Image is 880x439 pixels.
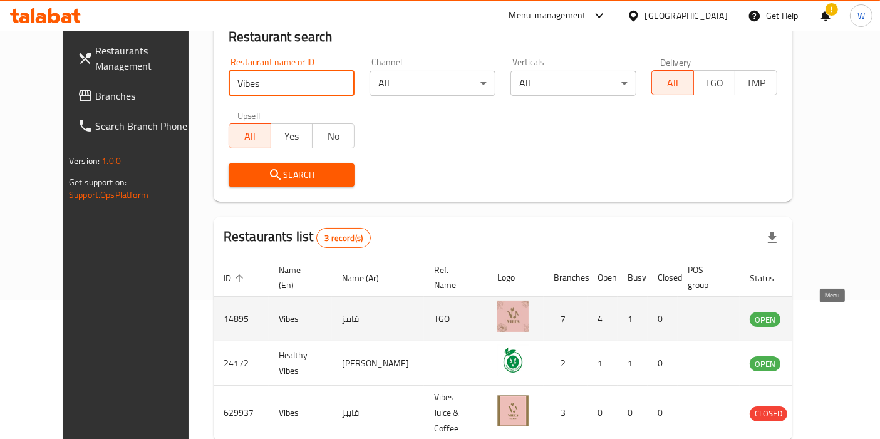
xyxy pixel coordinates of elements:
label: Upsell [237,111,261,120]
span: OPEN [750,312,780,327]
th: Open [588,259,618,297]
td: 0 [648,341,678,386]
button: Search [229,163,355,187]
button: Yes [271,123,313,148]
span: POS group [688,262,725,292]
img: Vibes [497,301,529,332]
div: Menu-management [509,8,586,23]
span: All [657,74,689,92]
th: Logo [487,259,544,297]
h2: Restaurants list [224,227,371,248]
div: Export file [757,223,787,253]
h2: Restaurant search [229,28,777,46]
span: Restaurants Management [95,43,200,73]
span: Yes [276,127,308,145]
button: All [229,123,271,148]
span: No [318,127,349,145]
td: [PERSON_NAME] [332,341,424,386]
span: CLOSED [750,406,787,421]
label: Delivery [660,58,691,66]
td: فايبز [332,297,424,341]
span: Ref. Name [434,262,472,292]
td: 2 [544,341,588,386]
td: 1 [588,341,618,386]
div: Total records count [316,228,371,248]
a: Restaurants Management [68,36,210,81]
div: All [370,71,495,96]
button: All [651,70,694,95]
div: OPEN [750,356,780,371]
span: ID [224,271,247,286]
td: 7 [544,297,588,341]
td: 4 [588,297,618,341]
div: [GEOGRAPHIC_DATA] [645,9,728,23]
td: 1 [618,297,648,341]
button: No [312,123,355,148]
span: TGO [699,74,731,92]
a: Support.OpsPlatform [69,187,148,203]
span: 1.0.0 [101,153,121,169]
span: Name (En) [279,262,317,292]
td: TGO [424,297,487,341]
img: Vibes [497,395,529,426]
span: Status [750,271,790,286]
td: Healthy Vibes [269,341,332,386]
span: W [857,9,865,23]
span: Get support on: [69,174,127,190]
td: Vibes [269,297,332,341]
span: TMP [740,74,772,92]
div: All [510,71,636,96]
span: OPEN [750,357,780,371]
span: Name (Ar) [342,271,395,286]
button: TMP [735,70,777,95]
div: CLOSED [750,406,787,421]
button: TGO [693,70,736,95]
td: 14895 [214,297,269,341]
a: Branches [68,81,210,111]
span: Version: [69,153,100,169]
span: Branches [95,88,200,103]
span: Search Branch Phone [95,118,200,133]
th: Closed [648,259,678,297]
a: Search Branch Phone [68,111,210,141]
td: 24172 [214,341,269,386]
span: Search [239,167,344,183]
img: Healthy Vibes [497,345,529,376]
th: Branches [544,259,588,297]
td: 1 [618,341,648,386]
span: 3 record(s) [317,232,370,244]
input: Search for restaurant name or ID.. [229,71,355,96]
span: All [234,127,266,145]
td: 0 [648,297,678,341]
th: Busy [618,259,648,297]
